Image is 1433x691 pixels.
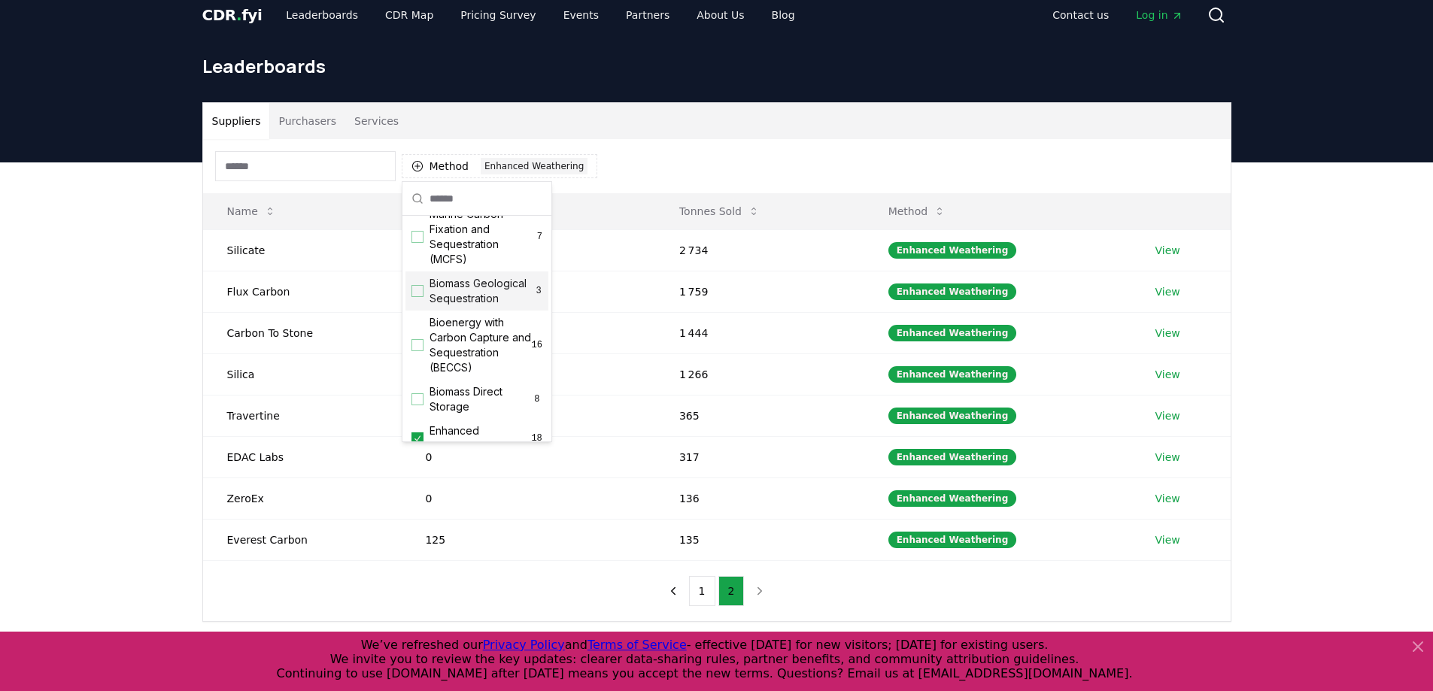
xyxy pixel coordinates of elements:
td: Flux Carbon [203,271,402,312]
div: Enhanced Weathering [888,283,1017,300]
span: Bioenergy with Carbon Capture and Sequestration (BECCS) [430,315,532,375]
td: 0 [401,436,655,477]
a: CDR.fyi [202,5,263,26]
h1: Leaderboards [202,54,1231,78]
a: Blog [760,2,807,29]
div: Enhanced Weathering [888,532,1017,548]
span: Log in [1136,8,1183,23]
button: MethodEnhanced Weathering [402,154,598,178]
nav: Main [1040,2,1195,29]
td: Everest Carbon [203,519,402,560]
button: Purchasers [269,103,345,139]
td: 317 [655,436,864,477]
td: 125 [401,519,655,560]
span: Enhanced Weathering [430,423,531,453]
div: Enhanced Weathering [888,408,1017,424]
button: Tonnes Sold [667,196,772,226]
div: Enhanced Weathering [888,366,1017,383]
a: View [1155,408,1180,423]
div: Enhanced Weathering [888,242,1017,259]
td: Silicate [203,229,402,271]
td: Travertine [203,395,402,436]
a: View [1155,367,1180,382]
td: 0 [401,477,655,519]
button: previous page [660,576,686,606]
a: View [1155,532,1180,547]
a: Leaderboards [274,2,370,29]
span: 16 [532,339,542,351]
a: About Us [685,2,756,29]
td: 1 444 [655,312,864,353]
a: Partners [614,2,682,29]
td: 1 266 [655,353,864,395]
span: CDR fyi [202,6,263,24]
td: 135 [655,519,864,560]
div: Enhanced Weathering [888,325,1017,341]
span: . [236,6,241,24]
span: 18 [531,432,542,444]
button: Method [876,196,958,226]
a: View [1155,284,1180,299]
td: Silica [203,353,402,395]
a: Events [551,2,611,29]
nav: Main [274,2,806,29]
span: Biomass Geological Sequestration [430,276,535,306]
td: 365 [655,395,864,436]
a: CDR Map [373,2,445,29]
button: Suppliers [203,103,270,139]
a: View [1155,326,1180,341]
td: Carbon To Stone [203,312,402,353]
button: Services [345,103,408,139]
button: 1 [689,576,715,606]
div: Enhanced Weathering [888,490,1017,507]
a: View [1155,243,1180,258]
td: 136 [655,477,864,519]
td: 1 759 [655,271,864,312]
button: 2 [718,576,745,606]
td: EDAC Labs [203,436,402,477]
a: View [1155,450,1180,465]
span: Biomass Direct Storage [430,384,532,414]
span: 8 [532,393,542,405]
a: Contact us [1040,2,1121,29]
a: Log in [1124,2,1195,29]
td: ZeroEx [203,477,402,519]
span: 7 [537,231,542,243]
a: View [1155,491,1180,506]
span: Marine Carbon Fixation and Sequestration (MCFS) [430,207,537,267]
button: Name [215,196,288,226]
a: Pricing Survey [448,2,548,29]
div: Enhanced Weathering [888,449,1017,465]
div: Enhanced Weathering [481,158,587,174]
td: 2 734 [655,229,864,271]
span: 3 [535,285,542,297]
